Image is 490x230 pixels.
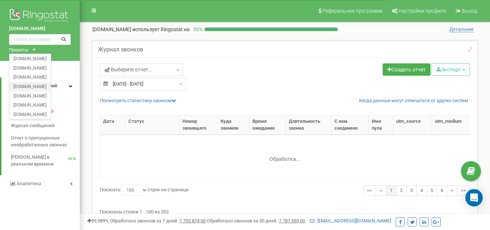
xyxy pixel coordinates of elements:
[207,218,305,223] span: Обработано звонков за 30 дней :
[386,185,396,196] a: 1
[462,8,477,14] span: Выход
[286,115,332,135] th: Длительность звонка
[9,34,71,45] input: Поиск по номеру
[11,151,80,170] a: [PERSON_NAME] в реальном времениNEW
[104,66,153,73] span: Выберите отчет...
[218,115,250,135] th: Куда звонили
[432,115,473,135] th: utm_medium
[11,122,55,129] span: Журнал сообщений
[322,8,383,14] span: Реферальная программа
[180,218,206,223] u: 1 752 874,00
[399,8,446,14] span: Настройки профиля
[13,57,46,60] a: [DOMAIN_NAME]
[100,98,176,103] a: Посмотреть cтатистику звонков
[11,135,76,148] span: Отчет о пропущенных необработанных звонках
[11,132,80,151] a: Отчет о пропущенных необработанных звонках
[332,115,369,135] th: С кем соединено
[120,185,148,196] select: Показатьстрок на странице
[416,185,427,196] a: 4
[427,185,437,196] a: 5
[11,120,80,132] a: Журнал сообщений
[406,185,417,196] a: 3
[100,63,183,76] a: Выберите отчет...
[13,66,46,70] a: [DOMAIN_NAME]
[359,97,468,104] a: Когда данные могут отличаться от других систем
[17,181,41,186] span: Аналитика
[100,185,189,196] label: Показать строк на странице
[363,185,376,196] a: <<
[250,115,286,135] th: Время ожидания
[92,26,190,33] p: [DOMAIN_NAME]
[13,84,46,88] a: [DOMAIN_NAME]
[190,26,205,33] p: 56 %
[457,185,470,196] a: >>
[449,26,474,32] span: Детальнее
[376,185,386,196] a: <
[393,115,432,135] th: utm_source
[465,189,483,206] div: Open Intercom Messenger
[447,185,457,196] a: >
[132,26,190,32] span: использует Ringostat на
[1,78,80,95] a: Центр обращений
[100,115,125,135] th: Дата
[13,113,46,116] a: [DOMAIN_NAME]
[396,185,407,196] a: 2
[9,25,71,32] a: [DOMAIN_NAME]
[98,46,143,53] h5: Журнал звонков
[240,150,330,161] div: Обработка...
[279,218,305,223] u: 7 787 559,00
[87,218,109,223] span: 99,989%
[9,7,71,25] img: Ringostat logo
[11,154,68,167] span: [PERSON_NAME] в реальном времени
[125,115,180,135] th: Статус
[9,47,28,54] div: Проекты
[100,206,470,216] div: Показаны строки 1 - 100 из 552
[437,185,447,196] a: 6
[13,75,46,79] a: [DOMAIN_NAME]
[432,63,470,76] button: Экспорт
[180,115,218,135] th: Номер звонящего
[110,218,206,223] span: Обработано звонков за 7 дней :
[310,218,391,223] a: [EMAIL_ADDRESS][DOMAIN_NAME]
[13,103,46,107] a: [DOMAIN_NAME]
[383,63,431,76] a: Создать отчет
[369,115,393,135] th: Имя пула
[13,94,46,97] a: [DOMAIN_NAME]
